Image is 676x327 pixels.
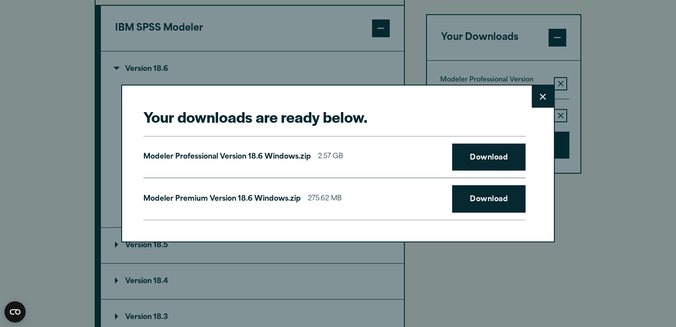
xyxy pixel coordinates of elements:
[143,107,526,127] h2: Your downloads are ready below.
[308,193,342,206] span: 275.62 MB
[452,144,526,171] a: Download
[318,151,343,163] span: 2.57 GB
[452,185,526,213] a: Download
[143,193,301,206] p: Modeler Premium Version 18.6 Windows.zip
[4,301,26,323] button: Open CMP widget
[143,151,311,163] p: Modeler Professional Version 18.6 Windows.zip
